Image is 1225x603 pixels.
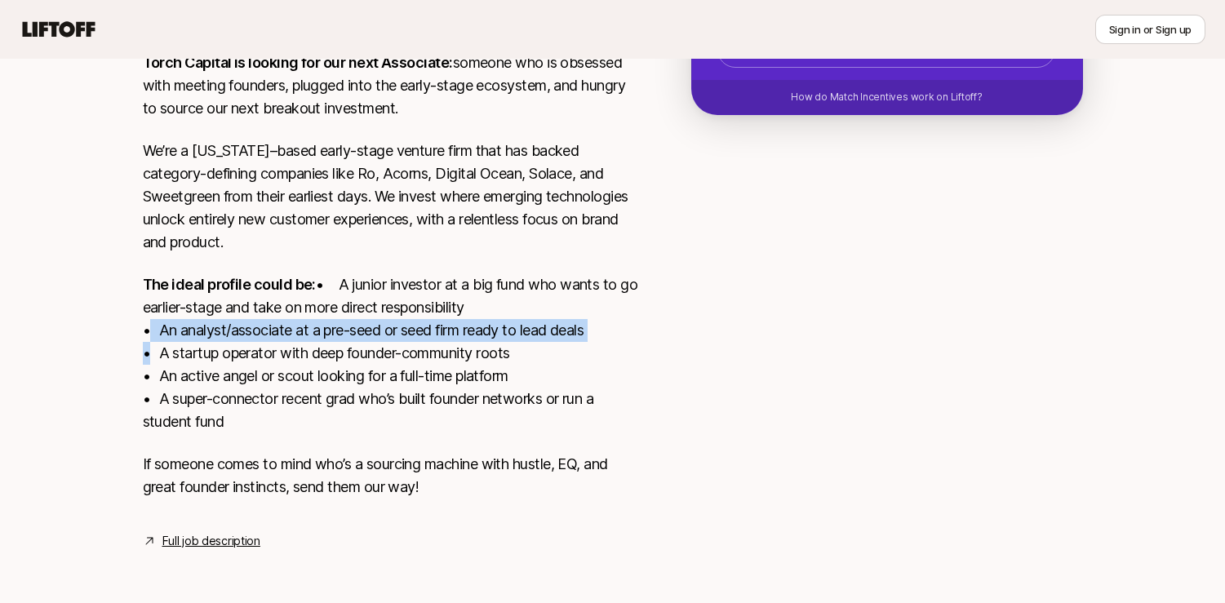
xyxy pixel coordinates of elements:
[143,54,453,71] strong: Torch Capital is looking for our next Associate:
[143,276,316,293] strong: The ideal profile could be:
[143,273,639,433] p: • A junior investor at a big fund who wants to go earlier-stage and take on more direct responsib...
[143,51,639,120] p: someone who is obsessed with meeting founders, plugged into the early-stage ecosystem, and hungry...
[791,90,982,104] p: How do Match Incentives work on Liftoff?
[143,140,639,254] p: We’re a [US_STATE]–based early-stage venture firm that has backed category-defining companies lik...
[1095,15,1205,44] button: Sign in or Sign up
[162,531,260,551] a: Full job description
[143,453,639,499] p: If someone comes to mind who’s a sourcing machine with hustle, EQ, and great founder instincts, s...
